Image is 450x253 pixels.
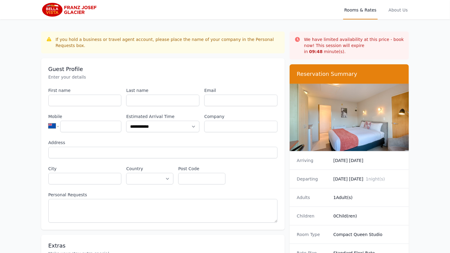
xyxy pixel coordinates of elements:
[297,231,329,238] dt: Room Type
[297,194,329,201] dt: Adults
[48,192,278,198] label: Personal Requests
[126,113,199,120] label: Estimated Arrival Time
[56,36,280,49] div: If you hold a business or travel agent account, please place the name of your company in the Pers...
[48,113,122,120] label: Mobile
[333,194,402,201] dd: 1 Adult(s)
[204,87,278,93] label: Email
[333,176,402,182] dd: [DATE] [DATE]
[304,36,404,55] p: We have limited availability at this price - book now! This session will expire in minute(s).
[48,74,278,80] p: Enter your details
[126,166,173,172] label: Country
[48,242,278,249] h3: Extras
[48,66,278,73] h3: Guest Profile
[366,177,385,181] span: 1 night(s)
[41,2,99,17] img: Bella Vista Franz Josef Glacier
[333,157,402,164] dd: [DATE] [DATE]
[297,70,402,78] h3: Reservation Summary
[126,87,199,93] label: Last name
[204,113,278,120] label: Company
[333,231,402,238] dd: Compact Queen Studio
[309,49,323,54] strong: 09 : 48
[290,84,409,151] img: Compact Queen Studio
[297,176,329,182] dt: Departing
[333,213,402,219] dd: 0 Child(ren)
[48,140,278,146] label: Address
[178,166,225,172] label: Post Code
[48,87,122,93] label: First name
[297,213,329,219] dt: Children
[297,157,329,164] dt: Arriving
[48,166,122,172] label: City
